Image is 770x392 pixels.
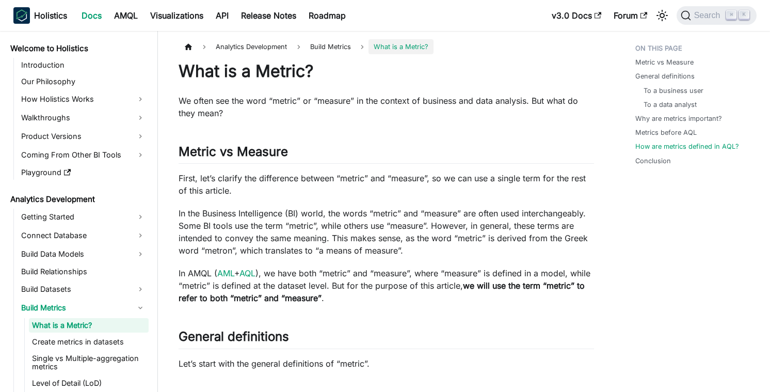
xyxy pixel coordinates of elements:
[368,39,434,54] span: What is a Metric?
[13,7,67,24] a: HolisticsHolistics
[18,209,149,225] a: Getting Started
[635,142,739,151] a: How are metrics defined in AQL?
[179,207,594,257] p: In the Business Intelligence (BI) world, the words “metric” and “measure” are often used intercha...
[210,7,235,24] a: API
[546,7,607,24] a: v3.0 Docs
[179,39,594,54] nav: Breadcrumbs
[179,95,594,119] p: We often see the word “metric” or “measure” in the context of business and data analysis. But wha...
[654,7,670,24] button: Switch between dark and light mode (currently light mode)
[739,10,749,20] kbd: K
[144,7,210,24] a: Visualizations
[179,39,198,54] a: Home page
[302,7,352,24] a: Roadmap
[29,318,149,333] a: What is a Metric?
[7,41,149,56] a: Welcome to Holistics
[235,7,302,24] a: Release Notes
[677,6,757,25] button: Search (Command+K)
[18,91,149,107] a: How Holistics Works
[305,39,356,54] span: Build Metrics
[18,58,149,72] a: Introduction
[607,7,653,24] a: Forum
[644,100,697,109] a: To a data analyst
[29,335,149,349] a: Create metrics in datasets
[18,264,149,279] a: Build Relationships
[635,114,722,123] a: Why are metrics important?
[179,144,594,164] h2: Metric vs Measure
[18,147,149,163] a: Coming From Other BI Tools
[18,109,149,126] a: Walkthroughs
[18,74,149,89] a: Our Philosophy
[179,267,594,304] p: In AMQL ( + ), we have both “metric” and “measure”, where “measure” is defined in a model, while ...
[239,268,255,278] a: AQL
[179,61,594,82] h1: What is a Metric?
[179,172,594,197] p: First, let’s clarify the difference between “metric” and “measure”, so we can use a single term f...
[18,281,149,297] a: Build Datasets
[3,31,158,392] nav: Docs sidebar
[211,39,292,54] span: Analytics Development
[635,71,695,81] a: General definitions
[726,10,736,20] kbd: ⌘
[7,192,149,207] a: Analytics Development
[29,376,149,390] a: Level of Detail (LoD)
[691,11,727,20] span: Search
[179,357,594,370] p: Let’s start with the general definitions of “metric”.
[18,246,149,262] a: Build Data Models
[13,7,30,24] img: Holistics
[75,7,108,24] a: Docs
[18,165,149,180] a: Playground
[635,156,671,166] a: Conclusion
[179,329,594,349] h2: General definitions
[217,268,234,278] a: AML
[18,227,149,244] a: Connect Database
[18,128,149,145] a: Product Versions
[34,9,67,22] b: Holistics
[18,300,149,316] a: Build Metrics
[635,57,694,67] a: Metric vs Measure
[108,7,144,24] a: AMQL
[644,86,703,96] a: To a business user
[29,351,149,374] a: Single vs Multiple-aggregation metrics
[635,128,697,137] a: Metrics before AQL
